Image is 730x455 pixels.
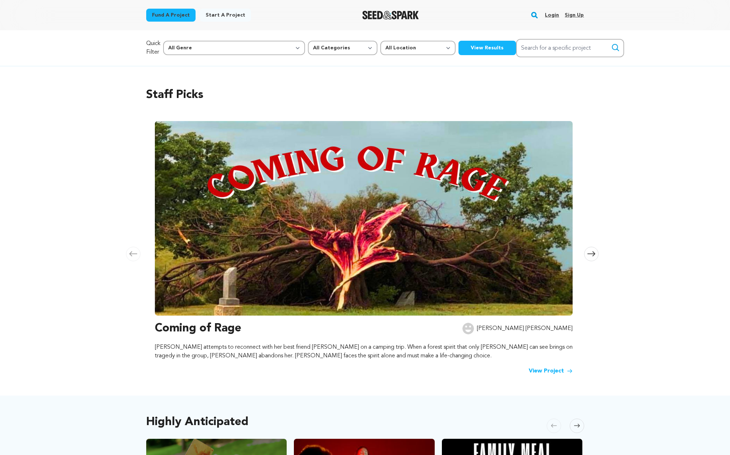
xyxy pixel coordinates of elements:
h2: Staff Picks [146,86,584,104]
a: Sign up [565,9,584,21]
p: Quick Filter [146,39,160,57]
img: user.png [462,323,474,334]
p: [PERSON_NAME] attempts to reconnect with her best friend [PERSON_NAME] on a camping trip. When a ... [155,343,573,360]
input: Search for a specific project [516,39,624,57]
a: Start a project [200,9,251,22]
a: Fund a project [146,9,196,22]
a: Login [545,9,559,21]
img: Coming of Rage image [155,121,573,316]
a: Seed&Spark Homepage [362,11,419,19]
h3: Coming of Rage [155,320,241,337]
img: Seed&Spark Logo Dark Mode [362,11,419,19]
h2: Highly Anticipated [146,417,248,427]
p: [PERSON_NAME] [PERSON_NAME] [477,324,573,333]
a: View Project [529,367,573,375]
button: View Results [458,41,516,55]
